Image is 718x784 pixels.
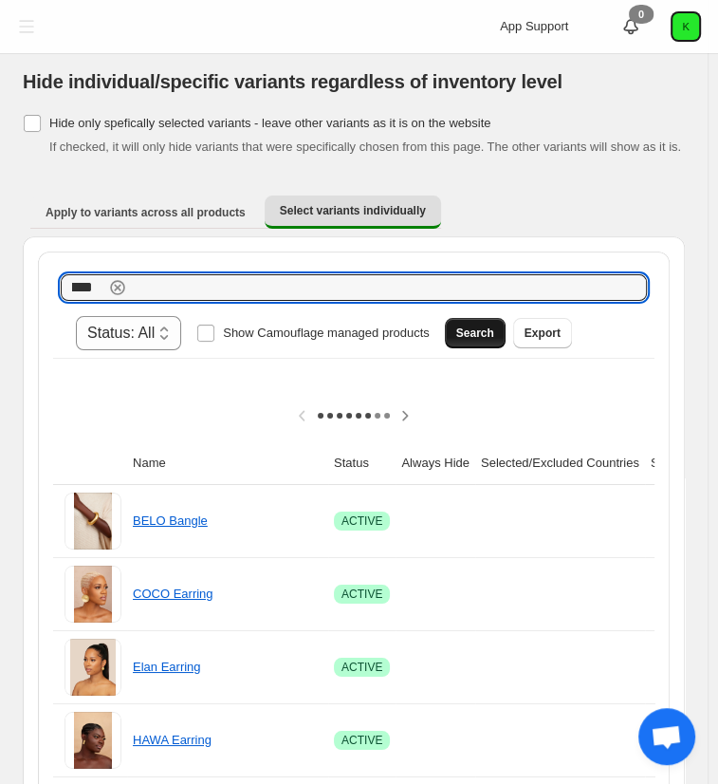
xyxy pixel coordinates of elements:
span: ACTIVE [341,733,382,748]
th: Selected/Excluded Countries [475,442,645,485]
span: Hide individual/specific variants regardless of inventory level [23,71,562,92]
button: Toggle menu [9,9,44,44]
span: ACTIVE [341,660,382,675]
button: Clear [108,278,127,297]
button: Select variants individually [265,196,441,229]
span: Select variants individually [280,203,426,218]
button: Search [445,318,506,348]
div: 0 [629,5,654,24]
a: COCO Earring [133,587,213,601]
button: Avatar with initials K [671,11,701,42]
span: Apply to variants across all products [46,205,246,220]
span: Show Camouflage managed products [223,326,430,340]
text: K [682,21,690,32]
span: If checked, it will only hide variants that were specifically chosen from this page. The other va... [49,140,681,154]
a: BELO Bangle [133,513,208,528]
a: 0 [621,17,640,36]
span: App Support [500,19,568,33]
span: Search [456,326,494,341]
button: Export [513,318,572,348]
th: Always Hide [396,442,475,485]
div: Open chat [638,708,695,765]
span: ACTIVE [341,513,382,529]
th: Name [127,442,328,485]
a: Elan Earring [133,660,201,674]
span: Hide only spefically selected variants - leave other variants as it is on the website [49,116,490,130]
span: ACTIVE [341,587,382,602]
span: Avatar with initials K [672,13,699,40]
button: Apply to variants across all products [30,197,261,228]
a: HAWA Earring [133,733,212,747]
button: Scroll table right one column [390,401,420,431]
span: Export [525,326,561,341]
th: Status [328,442,396,485]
